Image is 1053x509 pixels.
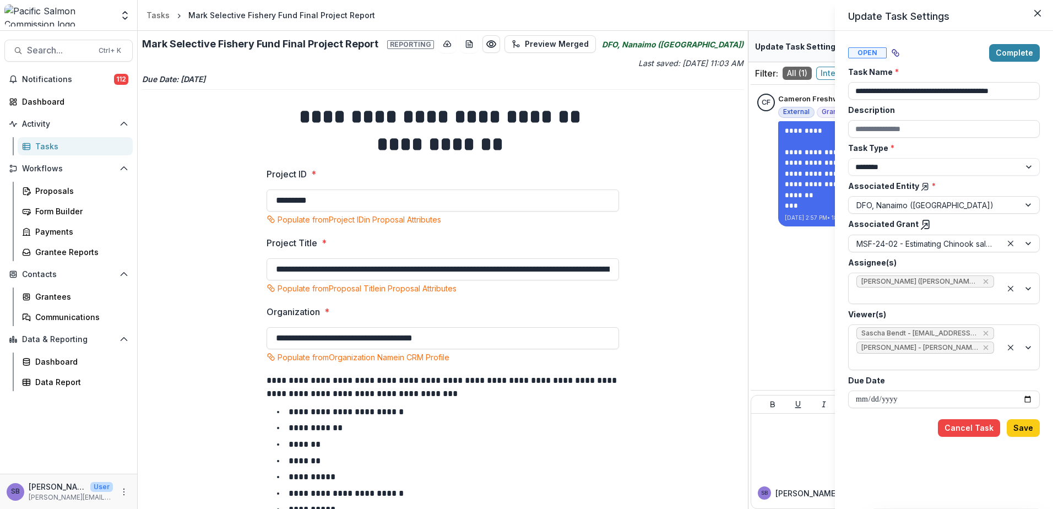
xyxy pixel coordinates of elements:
div: Remove Victor Keong - keong@psc.org [981,342,990,353]
div: Remove Cameron Freshwater (cameron.freshwater@dfo-mpo.gc.ca) [981,276,990,287]
label: Viewer(s) [848,308,1033,320]
span: Open [848,47,887,58]
label: Assignee(s) [848,257,1033,268]
button: Complete [989,44,1040,62]
label: Description [848,104,1033,116]
div: Clear selected options [1004,282,1017,295]
button: Save [1007,419,1040,437]
label: Associated Entity [848,180,1033,192]
div: Remove Sascha Bendt - bendt@psc.org [981,328,990,339]
button: Cancel Task [938,419,1000,437]
div: Clear selected options [1004,341,1017,354]
button: View dependent tasks [887,44,904,62]
span: [PERSON_NAME] - [PERSON_NAME][EMAIL_ADDRESS][DOMAIN_NAME] [861,344,978,351]
span: [PERSON_NAME] ([PERSON_NAME][EMAIL_ADDRESS][DOMAIN_NAME]) [861,278,978,285]
div: Clear selected options [1004,237,1017,250]
label: Task Type [848,142,1033,154]
label: Task Name [848,66,1033,78]
button: Close [1029,4,1046,22]
label: Due Date [848,375,1033,386]
label: Associated Grant [848,218,1033,230]
span: Sascha Bendt - [EMAIL_ADDRESS][DOMAIN_NAME] [861,329,978,337]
